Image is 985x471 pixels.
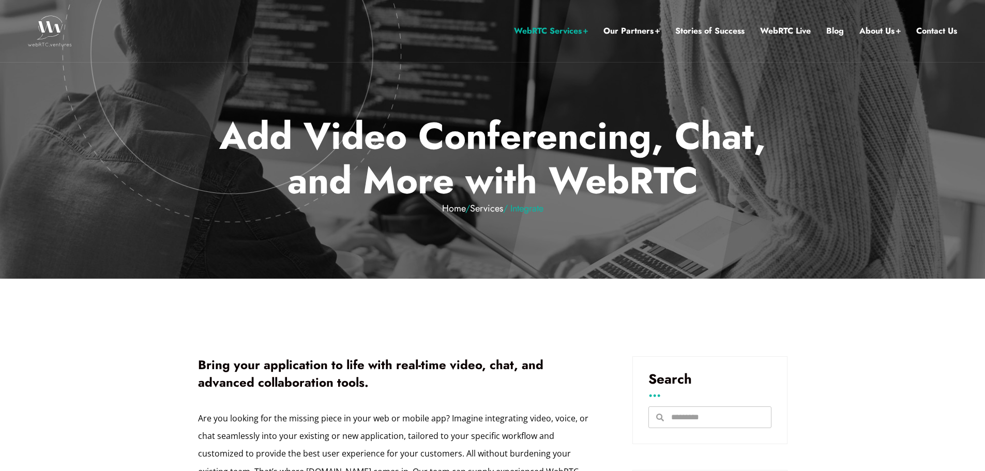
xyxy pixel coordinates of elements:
[859,24,901,38] a: About Us
[826,24,844,38] a: Blog
[603,24,660,38] a: Our Partners
[916,24,957,38] a: Contact Us
[198,356,601,391] h1: Bring your application to life with real-time video, chat, and advanced collaboration tools.
[675,24,745,38] a: Stories of Success
[442,202,465,215] a: Home
[648,388,771,396] h3: ...
[514,24,588,38] a: WebRTC Services
[190,114,795,214] p: Add Video Conferencing, Chat, and More with WebRTC
[28,16,72,47] img: WebRTC.ventures
[190,203,795,215] em: / / Integrate
[470,202,503,215] a: Services
[648,372,771,386] h3: Search
[760,24,811,38] a: WebRTC Live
